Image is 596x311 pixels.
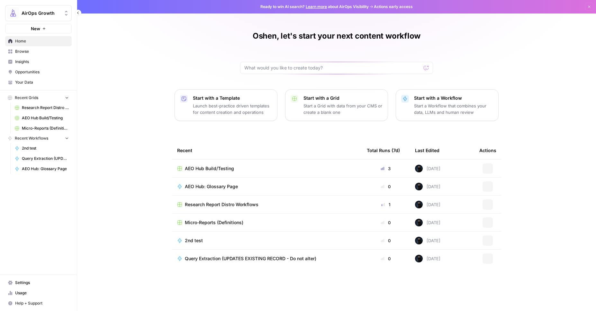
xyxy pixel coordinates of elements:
[15,280,69,286] span: Settings
[479,142,496,159] div: Actions
[12,153,72,164] a: Query Extraction (UPDATES EXISTING RECORD - Do not alter)
[367,219,405,226] div: 0
[5,298,72,308] button: Help + Support
[415,255,423,262] img: mae98n22be7w2flmvint2g1h8u9g
[15,300,69,306] span: Help + Support
[415,183,423,190] img: mae98n22be7w2flmvint2g1h8u9g
[7,7,19,19] img: AirOps Growth Logo
[253,31,420,41] h1: Oshen, let's start your next content workflow
[177,201,357,208] a: Research Report Distro Workflows
[5,93,72,103] button: Recent Grids
[367,142,400,159] div: Total Runs (7d)
[22,115,69,121] span: AEO Hub Build/Testing
[185,255,316,262] span: Query Extraction (UPDATES EXISTING RECORD - Do not alter)
[5,133,72,143] button: Recent Workflows
[15,38,69,44] span: Home
[414,103,493,115] p: Start a Workflow that combines your data, LLMs and human review
[415,165,440,172] div: [DATE]
[415,219,440,226] div: [DATE]
[22,10,60,16] span: AirOps Growth
[415,237,423,244] img: mae98n22be7w2flmvint2g1h8u9g
[415,237,440,244] div: [DATE]
[5,24,72,33] button: New
[12,164,72,174] a: AEO Hub: Glossary Page
[15,290,69,296] span: Usage
[415,183,440,190] div: [DATE]
[15,59,69,65] span: Insights
[177,142,357,159] div: Recent
[5,36,72,46] a: Home
[177,165,357,172] a: AEO Hub Build/Testing
[12,113,72,123] a: AEO Hub Build/Testing
[414,95,493,101] p: Start with a Workflow
[5,57,72,67] a: Insights
[415,142,439,159] div: Last Edited
[15,69,69,75] span: Opportunities
[175,89,277,121] button: Start with a TemplateLaunch best-practice driven templates for content creation and operations
[15,95,38,101] span: Recent Grids
[12,143,72,153] a: 2nd test
[5,288,72,298] a: Usage
[22,166,69,172] span: AEO Hub: Glossary Page
[185,237,203,244] span: 2nd test
[185,201,258,208] span: Research Report Distro Workflows
[185,219,243,226] span: Micro-Reports (Definitions)
[193,95,272,101] p: Start with a Template
[15,79,69,85] span: Your Data
[303,95,383,101] p: Start with a Grid
[415,255,440,262] div: [DATE]
[260,4,369,10] span: Ready to win AI search? about AirOps Visibility
[177,219,357,226] a: Micro-Reports (Definitions)
[396,89,499,121] button: Start with a WorkflowStart a Workflow that combines your data, LLMs and human review
[367,237,405,244] div: 0
[5,278,72,288] a: Settings
[367,255,405,262] div: 0
[22,105,69,111] span: Research Report Distro Workflows
[285,89,388,121] button: Start with a GridStart a Grid with data from your CMS or create a blank one
[193,103,272,115] p: Launch best-practice driven templates for content creation and operations
[185,183,238,190] span: AEO Hub: Glossary Page
[5,46,72,57] a: Browse
[415,219,423,226] img: mae98n22be7w2flmvint2g1h8u9g
[415,165,423,172] img: mae98n22be7w2flmvint2g1h8u9g
[177,183,357,190] a: AEO Hub: Glossary Page
[367,183,405,190] div: 0
[367,165,405,172] div: 3
[22,156,69,161] span: Query Extraction (UPDATES EXISTING RECORD - Do not alter)
[22,145,69,151] span: 2nd test
[306,4,327,9] a: Learn more
[374,4,413,10] span: Actions early access
[303,103,383,115] p: Start a Grid with data from your CMS or create a blank one
[5,5,72,21] button: Workspace: AirOps Growth
[244,65,421,71] input: What would you like to create today?
[185,165,234,172] span: AEO Hub Build/Testing
[15,49,69,54] span: Browse
[415,201,440,208] div: [DATE]
[12,103,72,113] a: Research Report Distro Workflows
[5,67,72,77] a: Opportunities
[31,25,40,32] span: New
[22,125,69,131] span: Micro-Reports (Definitions)
[5,77,72,87] a: Your Data
[415,201,423,208] img: mae98n22be7w2flmvint2g1h8u9g
[367,201,405,208] div: 1
[15,135,48,141] span: Recent Workflows
[177,255,357,262] a: Query Extraction (UPDATES EXISTING RECORD - Do not alter)
[177,237,357,244] a: 2nd test
[12,123,72,133] a: Micro-Reports (Definitions)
